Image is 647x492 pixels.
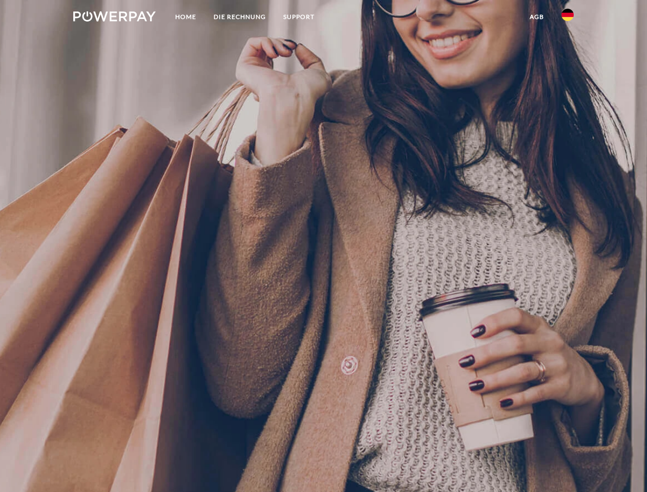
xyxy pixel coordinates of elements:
[561,9,574,21] img: de
[166,8,205,26] a: Home
[521,8,553,26] a: agb
[275,8,323,26] a: SUPPORT
[73,11,156,22] img: logo-powerpay-white.svg
[205,8,275,26] a: DIE RECHNUNG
